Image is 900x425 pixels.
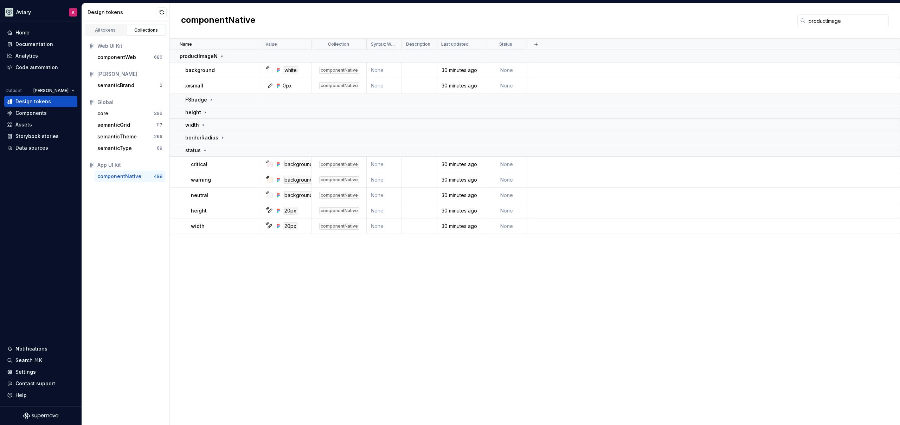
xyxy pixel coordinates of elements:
p: xxsmall [185,82,203,89]
div: 0px [283,82,292,89]
div: 69 [157,145,162,151]
div: backgroundLevel1 [283,161,329,168]
a: Storybook stories [4,131,77,142]
button: Search ⌘K [4,355,77,366]
div: componentNative [319,176,359,183]
p: productImageN [180,53,218,60]
h2: componentNative [181,14,255,27]
td: None [486,188,527,203]
div: Documentation [15,41,53,48]
td: None [367,63,402,78]
p: background [185,67,215,74]
span: [PERSON_NAME] [33,88,69,93]
div: componentNative [319,223,359,230]
p: Value [265,41,277,47]
div: 499 [154,174,162,179]
button: [PERSON_NAME] [30,86,77,96]
button: semanticBrand2 [95,80,165,91]
div: Storybook stories [15,133,59,140]
div: 266 [154,134,162,139]
div: 2 [160,83,162,88]
div: white [283,66,298,74]
p: FSbadge [185,96,207,103]
div: Contact support [15,380,55,387]
div: semanticGrid [97,122,130,129]
div: Home [15,29,30,36]
div: Aviary [16,9,31,16]
div: 30 minutes ago [437,67,486,74]
button: semanticTheme266 [95,131,165,142]
a: Code automation [4,62,77,73]
div: Assets [15,121,32,128]
div: Code automation [15,64,58,71]
div: Data sources [15,144,48,151]
a: Documentation [4,39,77,50]
td: None [486,203,527,218]
input: Search in tokens... [806,14,889,27]
p: warning [191,176,211,183]
button: componentWeb686 [95,52,165,63]
div: semanticBrand [97,82,134,89]
td: None [367,188,402,203]
div: backgroundLevel1 [283,176,329,184]
button: componentNative499 [95,171,165,182]
div: componentNative [319,192,359,199]
a: Settings [4,366,77,378]
svg: Supernova Logo [23,412,58,419]
p: Syntax: Web [371,41,396,47]
div: Design tokens [15,98,51,105]
div: semanticType [97,145,132,152]
div: 30 minutes ago [437,223,486,230]
td: None [486,78,527,93]
div: 686 [154,54,162,60]
td: None [486,63,527,78]
td: None [486,218,527,234]
p: Collection [328,41,349,47]
button: Help [4,390,77,401]
p: height [185,109,201,116]
div: Components [15,110,47,117]
div: componentNative [319,82,359,89]
div: componentNative [319,207,359,214]
td: None [367,157,402,172]
button: semanticGrid117 [95,119,165,131]
p: status [185,147,201,154]
button: Contact support [4,378,77,389]
div: Collections [129,27,164,33]
div: Analytics [15,52,38,59]
div: backgroundLevel1 [283,191,329,199]
div: componentNative [319,161,359,168]
div: Help [15,392,27,399]
button: core296 [95,108,165,119]
div: 30 minutes ago [437,161,486,168]
p: height [191,207,207,214]
div: All tokens [88,27,123,33]
div: 30 minutes ago [437,176,486,183]
td: None [367,172,402,188]
div: Design tokens [88,9,157,16]
div: A [72,9,75,15]
p: neutral [191,192,208,199]
a: Data sources [4,142,77,153]
a: Assets [4,119,77,130]
div: componentWeb [97,54,136,61]
div: 30 minutes ago [437,207,486,214]
div: 30 minutes ago [437,192,486,199]
p: Description [406,41,430,47]
div: componentNative [97,173,141,180]
a: Components [4,107,77,119]
td: None [367,218,402,234]
img: 256e2c79-9abd-4d59-8978-03feab5a3943.png [5,8,13,17]
button: semanticType69 [95,143,165,154]
td: None [486,157,527,172]
button: AviaryA [1,5,80,20]
div: Notifications [15,345,47,352]
div: 20px [283,222,298,230]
